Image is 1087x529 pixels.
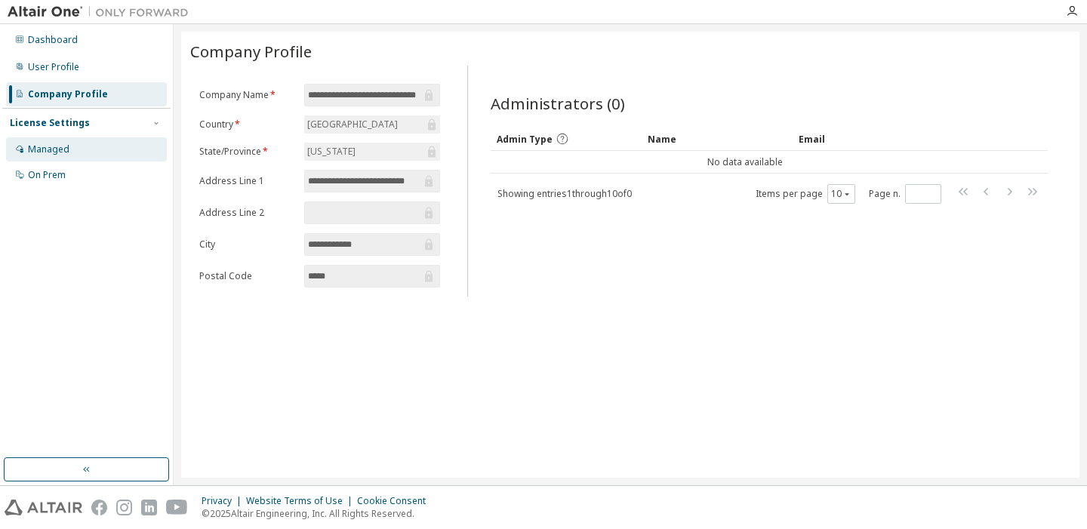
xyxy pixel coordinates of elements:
label: Country [199,118,295,131]
label: Address Line 1 [199,175,295,187]
label: Address Line 2 [199,207,295,219]
div: Cookie Consent [357,495,435,507]
img: Altair One [8,5,196,20]
span: Showing entries 1 through 10 of 0 [497,187,632,200]
img: instagram.svg [116,500,132,515]
button: 10 [831,188,851,200]
div: [US_STATE] [305,143,358,160]
div: [GEOGRAPHIC_DATA] [304,115,439,134]
label: State/Province [199,146,295,158]
div: Email [799,127,919,151]
div: Company Profile [28,88,108,100]
td: No data available [491,151,1000,174]
label: Postal Code [199,270,295,282]
label: Company Name [199,89,295,101]
img: linkedin.svg [141,500,157,515]
div: Name [648,127,787,151]
img: altair_logo.svg [5,500,82,515]
div: [GEOGRAPHIC_DATA] [305,116,400,133]
span: Administrators (0) [491,93,625,114]
div: On Prem [28,169,66,181]
span: Items per page [756,184,855,204]
label: City [199,238,295,251]
div: Privacy [202,495,246,507]
div: Managed [28,143,69,155]
span: Admin Type [497,133,553,146]
div: Dashboard [28,34,78,46]
div: Website Terms of Use [246,495,357,507]
div: User Profile [28,61,79,73]
span: Page n. [869,184,941,204]
p: © 2025 Altair Engineering, Inc. All Rights Reserved. [202,507,435,520]
div: [US_STATE] [304,143,439,161]
span: Company Profile [190,41,312,62]
img: facebook.svg [91,500,107,515]
img: youtube.svg [166,500,188,515]
div: License Settings [10,117,90,129]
